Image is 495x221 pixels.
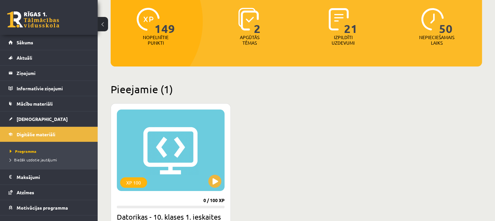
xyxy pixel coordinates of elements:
[8,111,89,126] a: [DEMOGRAPHIC_DATA]
[143,35,169,46] p: Nopelnītie punkti
[421,8,444,31] img: icon-clock-7be60019b62300814b6bd22b8e044499b485619524d84068768e800edab66f18.svg
[17,116,68,122] span: [DEMOGRAPHIC_DATA]
[120,177,147,188] div: XP 100
[8,200,89,215] a: Motivācijas programma
[155,8,175,35] span: 149
[8,96,89,111] a: Mācību materiāli
[10,148,91,154] a: Programma
[8,66,89,81] a: Ziņojumi
[330,35,356,46] p: Izpildīti uzdevumi
[8,81,89,96] a: Informatīvie ziņojumi
[17,169,89,184] legend: Maksājumi
[8,127,89,142] a: Digitālie materiāli
[8,35,89,50] a: Sākums
[8,169,89,184] a: Maksājumi
[17,131,55,137] span: Digitālie materiāli
[137,8,159,31] img: icon-xp-0682a9bc20223a9ccc6f5883a126b849a74cddfe5390d2b41b4391c66f2066e7.svg
[237,35,262,46] p: Apgūtās tēmas
[238,8,259,31] img: icon-learned-topics-4a711ccc23c960034f471b6e78daf4a3bad4a20eaf4de84257b87e66633f6470.svg
[419,35,454,46] p: Nepieciešamais laiks
[10,157,91,163] a: Biežāk uzdotie jautājumi
[17,66,89,81] legend: Ziņojumi
[439,8,453,35] span: 50
[10,157,57,162] span: Biežāk uzdotie jautājumi
[7,11,59,28] a: Rīgas 1. Tālmācības vidusskola
[17,55,32,61] span: Aktuāli
[17,81,89,96] legend: Informatīvie ziņojumi
[254,8,261,35] span: 2
[17,205,68,211] span: Motivācijas programma
[111,83,482,96] h2: Pieejamie (1)
[17,39,33,45] span: Sākums
[8,185,89,200] a: Atzīmes
[17,101,53,107] span: Mācību materiāli
[10,149,36,154] span: Programma
[329,8,349,31] img: icon-completed-tasks-ad58ae20a441b2904462921112bc710f1caf180af7a3daa7317a5a94f2d26646.svg
[17,189,34,195] span: Atzīmes
[344,8,358,35] span: 21
[8,50,89,65] a: Aktuāli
